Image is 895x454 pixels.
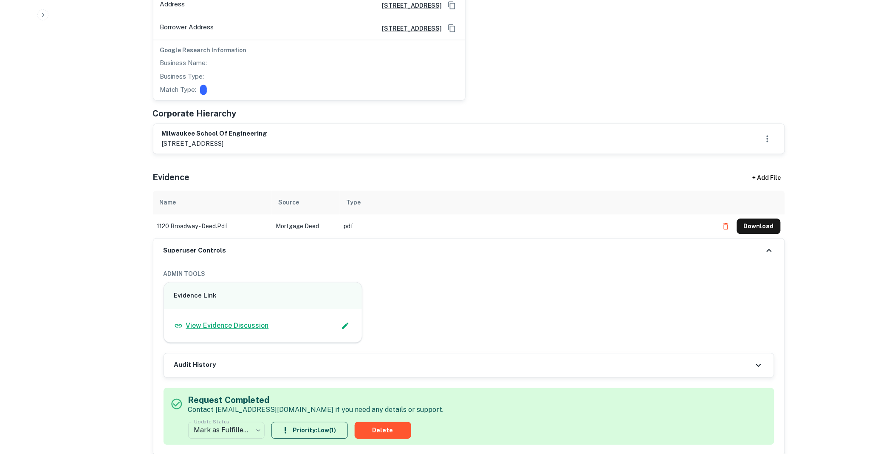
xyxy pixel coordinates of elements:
[718,220,734,233] button: Delete file
[174,360,216,370] h6: Audit History
[853,386,895,427] iframe: Chat Widget
[160,198,176,208] div: Name
[164,246,226,256] h6: Superuser Controls
[160,22,214,35] p: Borrower Address
[160,72,204,82] p: Business Type:
[162,129,268,139] h6: milwaukee school of engineering
[339,320,352,332] button: Edit Slack Link
[271,422,348,439] button: Priority:Low(1)
[160,45,458,55] h6: Google Research Information
[162,139,268,149] p: [STREET_ADDRESS]
[153,108,237,120] h5: Corporate Hierarchy
[153,171,190,184] h5: Evidence
[188,419,265,443] div: Mark as Fulfilled (Admin)
[737,219,781,234] button: Download
[446,22,458,35] button: Copy Address
[737,170,797,186] div: + Add File
[355,422,411,439] button: Delete
[174,291,352,301] h6: Evidence Link
[272,191,340,215] th: Source
[340,191,714,215] th: Type
[376,1,442,10] a: [STREET_ADDRESS]
[153,191,785,238] div: scrollable content
[160,85,197,95] p: Match Type:
[164,270,774,279] h6: ADMIN TOOLS
[340,215,714,238] td: pdf
[376,24,442,33] a: [STREET_ADDRESS]
[186,321,269,331] p: View Evidence Discussion
[188,394,444,407] h5: Request Completed
[153,215,272,238] td: 1120 broadway - deed.pdf
[279,198,299,208] div: Source
[160,58,207,68] p: Business Name:
[272,215,340,238] td: Mortgage Deed
[174,321,269,331] a: View Evidence Discussion
[194,418,229,426] label: Update Status
[153,191,272,215] th: Name
[347,198,361,208] div: Type
[188,405,444,415] p: Contact [EMAIL_ADDRESS][DOMAIN_NAME] if you need any details or support.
